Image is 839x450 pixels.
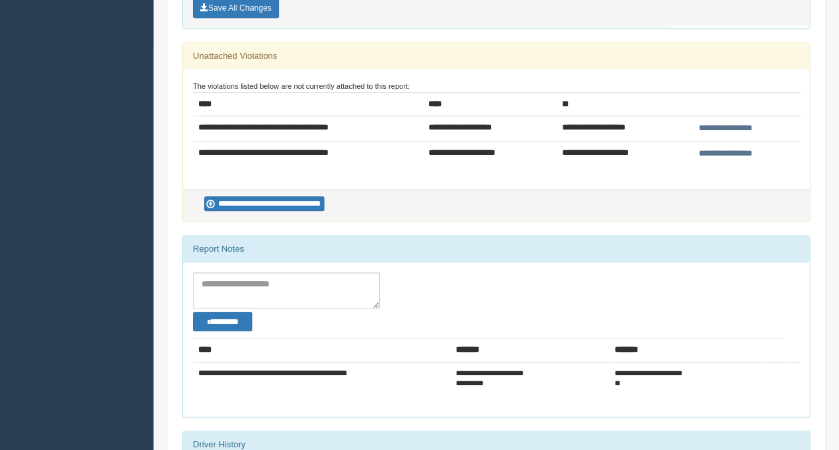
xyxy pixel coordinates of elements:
[183,43,810,69] div: Unattached Violations
[193,312,252,331] button: Change Filter Options
[193,82,410,90] small: The violations listed below are not currently attached to this report:
[183,236,810,262] div: Report Notes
